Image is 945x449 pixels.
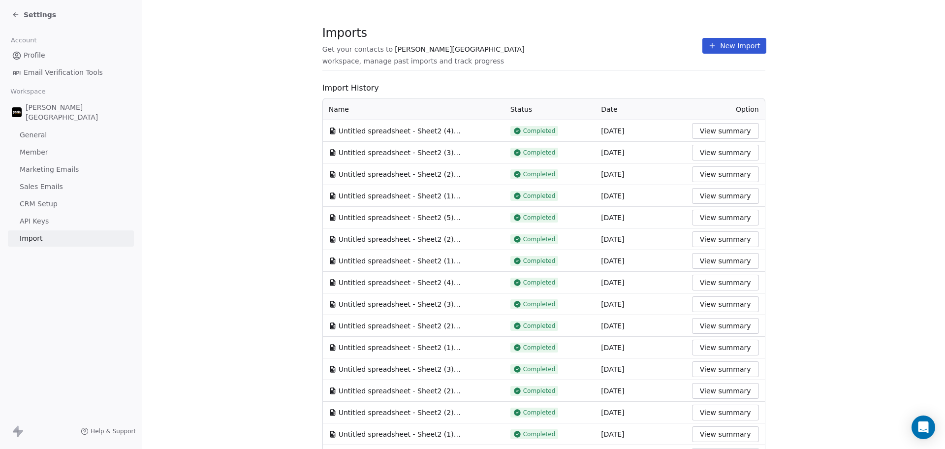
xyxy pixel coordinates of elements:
div: [DATE] [601,126,680,136]
button: View summary [692,383,759,399]
span: Untitled spreadsheet - Sheet2 (5).csv [339,213,462,223]
span: Option [736,105,759,113]
div: [DATE] [601,364,680,374]
button: View summary [692,123,759,139]
span: Import History [322,82,765,94]
div: [DATE] [601,299,680,309]
span: Settings [24,10,56,20]
span: [PERSON_NAME][GEOGRAPHIC_DATA] [395,44,524,54]
span: workspace, manage past imports and track progress [322,56,504,66]
a: Member [8,144,134,160]
a: Profile [8,47,134,64]
span: Completed [523,409,556,417]
div: [DATE] [601,408,680,417]
span: Profile [24,50,45,61]
span: Completed [523,300,556,308]
button: View summary [692,275,759,290]
a: Help & Support [81,427,136,435]
span: Completed [523,279,556,287]
span: Completed [523,430,556,438]
div: [DATE] [601,234,680,244]
a: CRM Setup [8,196,134,212]
div: [DATE] [601,429,680,439]
span: Untitled spreadsheet - Sheet2 (1).csv [339,429,462,439]
div: Open Intercom Messenger [912,416,935,439]
span: Help & Support [91,427,136,435]
span: Completed [523,365,556,373]
span: General [20,130,47,140]
div: [DATE] [601,213,680,223]
div: [DATE] [601,321,680,331]
span: [PERSON_NAME][GEOGRAPHIC_DATA] [26,102,130,122]
a: General [8,127,134,143]
a: Import [8,230,134,247]
button: View summary [692,188,759,204]
span: Completed [523,170,556,178]
a: Email Verification Tools [8,64,134,81]
span: Untitled spreadsheet - Sheet2 (2).csv [339,169,462,179]
span: Get your contacts to [322,44,393,54]
span: Completed [523,257,556,265]
span: Email Verification Tools [24,67,103,78]
span: CRM Setup [20,199,58,209]
span: Completed [523,235,556,243]
button: View summary [692,340,759,355]
button: View summary [692,210,759,225]
span: Untitled spreadsheet - Sheet2 (2).csv [339,234,462,244]
button: View summary [692,166,759,182]
button: View summary [692,231,759,247]
span: Import [20,233,42,244]
div: [DATE] [601,169,680,179]
button: View summary [692,296,759,312]
div: [DATE] [601,148,680,158]
span: Untitled spreadsheet - Sheet2 (4).csv [339,278,462,288]
span: Completed [523,127,556,135]
div: [DATE] [601,386,680,396]
span: Completed [523,214,556,222]
button: View summary [692,145,759,160]
a: API Keys [8,213,134,229]
span: Date [601,105,617,113]
span: Name [329,104,349,114]
button: View summary [692,426,759,442]
a: Sales Emails [8,179,134,195]
img: Zeeshan%20Neck%20Print%20Dark.png [12,107,22,117]
span: Untitled spreadsheet - Sheet2 (2).csv [339,386,462,396]
span: Completed [523,344,556,352]
button: View summary [692,405,759,420]
span: Untitled spreadsheet - Sheet2 (2).csv [339,321,462,331]
span: Sales Emails [20,182,63,192]
span: Completed [523,322,556,330]
span: Untitled spreadsheet - Sheet2 (1).csv [339,191,462,201]
div: [DATE] [601,278,680,288]
a: Settings [12,10,56,20]
button: View summary [692,361,759,377]
span: Completed [523,387,556,395]
span: Untitled spreadsheet - Sheet2 (4).csv [339,126,462,136]
span: Completed [523,149,556,157]
button: New Import [702,38,766,54]
span: Member [20,147,48,158]
button: View summary [692,318,759,334]
span: Untitled spreadsheet - Sheet2 (2).csv [339,408,462,417]
span: Imports [322,26,703,40]
span: Workspace [6,84,50,99]
span: Untitled spreadsheet - Sheet2 (1).csv [339,256,462,266]
span: Untitled spreadsheet - Sheet2 (3).csv [339,364,462,374]
a: Marketing Emails [8,161,134,178]
div: [DATE] [601,343,680,353]
div: [DATE] [601,256,680,266]
span: Untitled spreadsheet - Sheet2 (3).csv [339,299,462,309]
span: Untitled spreadsheet - Sheet2 (3).csv [339,148,462,158]
div: [DATE] [601,191,680,201]
span: Marketing Emails [20,164,79,175]
span: Account [6,33,41,48]
span: Untitled spreadsheet - Sheet2 (1).csv [339,343,462,353]
span: API Keys [20,216,49,226]
span: Completed [523,192,556,200]
button: View summary [692,253,759,269]
span: Status [510,105,533,113]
